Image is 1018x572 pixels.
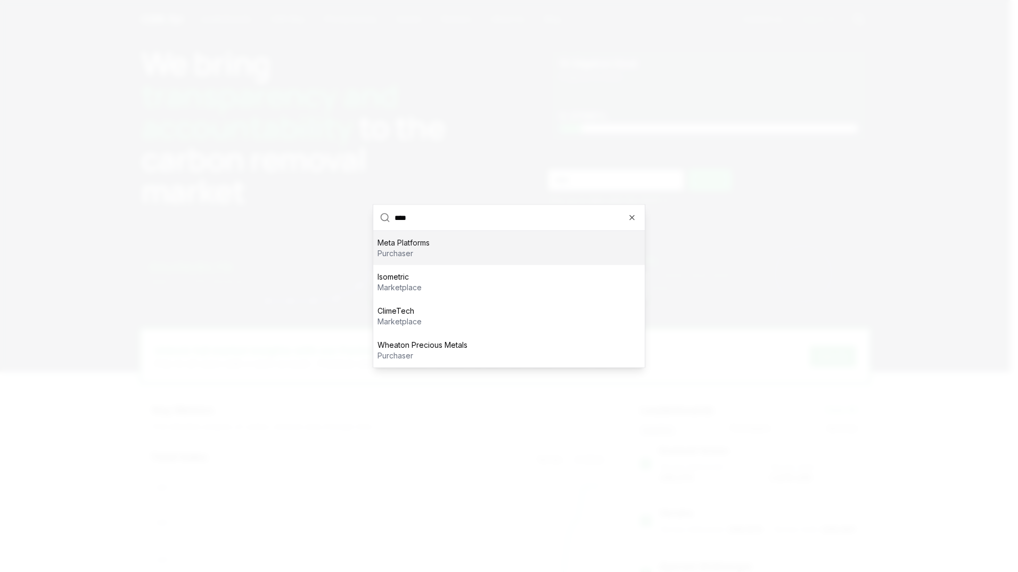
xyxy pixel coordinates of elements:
p: marketplace [377,282,422,293]
p: purchaser [377,248,430,259]
p: ClimeTech [377,306,422,316]
p: Isometric [377,272,422,282]
p: Meta Platforms [377,238,430,248]
p: purchaser [377,350,467,361]
p: Wheaton Precious Metals [377,340,467,350]
p: marketplace [377,316,422,327]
